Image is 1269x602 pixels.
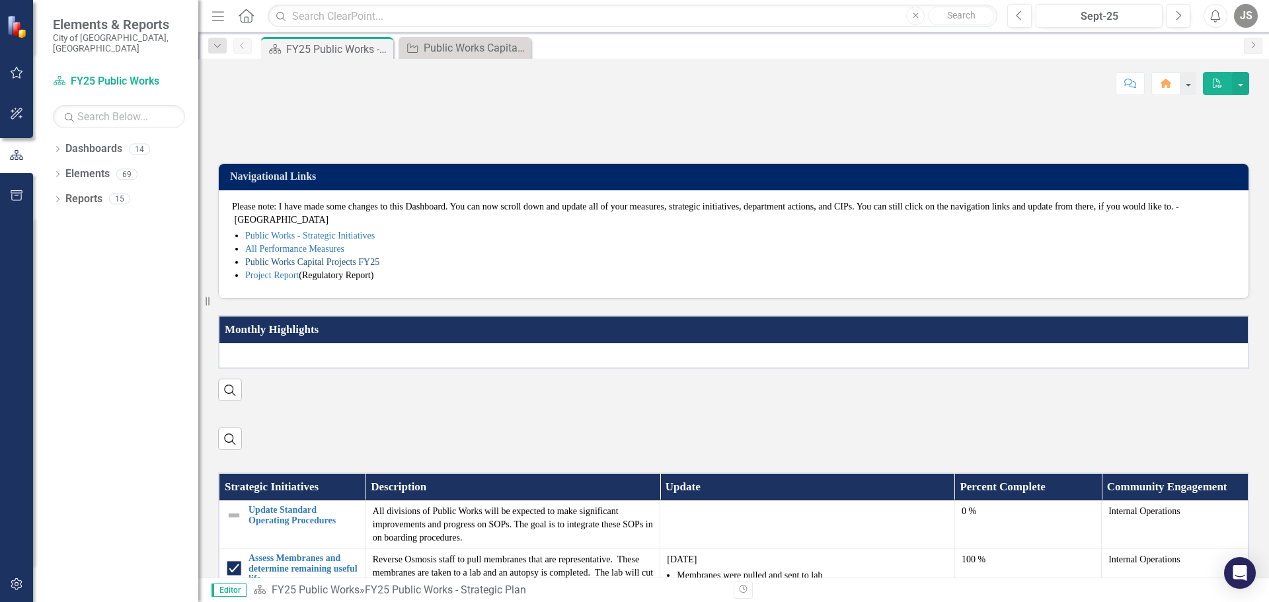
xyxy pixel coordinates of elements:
small: City of [GEOGRAPHIC_DATA], [GEOGRAPHIC_DATA] [53,32,185,54]
div: FY25 Public Works - Strategic Plan [286,41,390,57]
button: JS [1234,4,1258,28]
td: Double-Click to Edit [660,501,955,549]
button: Search [928,7,994,25]
p: [DATE] [667,553,948,566]
div: 100 % [962,553,1095,566]
a: FY25 Public Works [272,583,360,596]
td: Double-Click to Edit [954,501,1101,549]
img: Completed [226,560,242,576]
a: Reports [65,192,102,207]
a: Assess Membranes and determine remaining useful life [249,553,359,583]
a: Public Works Capital Projects FY25 [402,40,527,56]
a: Update Standard Operating Procedures [249,505,359,525]
li: (Regulatory Report) [245,269,1235,282]
p: Please note: I have made some changes to this Dashboard. You can now scroll down and update all o... [232,200,1235,227]
a: Elements [65,167,110,182]
td: Double-Click to Edit [1102,501,1249,549]
button: Sept-25 [1036,4,1163,28]
td: Double-Click to Edit [365,501,660,549]
a: All Performance Measures [245,244,344,254]
span: Internal Operations [1108,506,1180,516]
h3: Navigational Links [230,170,1242,182]
span: Elements & Reports [53,17,185,32]
a: Project Report [245,270,299,280]
a: FY25 Public Works [53,74,185,89]
a: Public Works Capital Projects FY25 [245,257,379,267]
span: Editor [211,583,247,597]
div: Sept-25 [1040,9,1158,24]
img: Not Defined [226,508,242,523]
div: 0 % [962,505,1095,518]
div: Open Intercom Messenger [1224,557,1256,589]
li: Membranes were pulled and sent to lab [677,569,948,582]
td: Double-Click to Edit [219,343,1249,368]
a: Public Works - Strategic Initiatives [245,231,375,241]
img: ClearPoint Strategy [6,14,30,38]
div: » [253,583,724,598]
span: Search [947,10,976,20]
div: Public Works Capital Projects FY25 [424,40,527,56]
div: 15 [109,194,130,205]
p: All divisions of Public Works will be expected to make significant improvements and progress on S... [373,505,654,545]
span: Internal Operations [1108,554,1180,564]
input: Search Below... [53,105,185,128]
a: Dashboards [65,141,122,157]
td: Double-Click to Edit Right Click for Context Menu [219,501,365,549]
input: Search ClearPoint... [268,5,997,28]
div: FY25 Public Works - Strategic Plan [365,583,526,596]
div: 14 [129,143,150,155]
div: 69 [116,169,137,180]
